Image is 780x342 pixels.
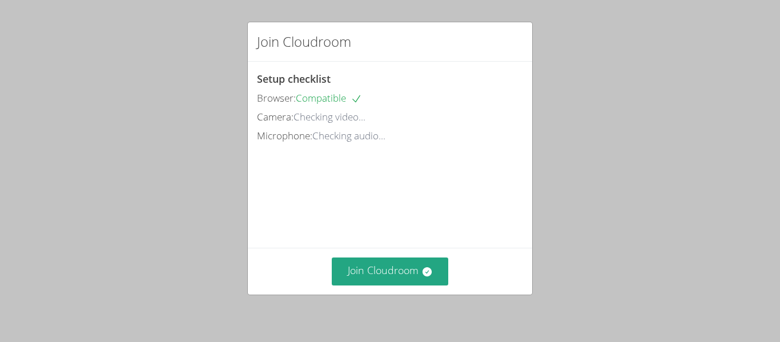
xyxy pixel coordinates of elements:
[296,91,362,104] span: Compatible
[257,129,312,142] span: Microphone:
[257,110,293,123] span: Camera:
[257,31,351,52] h2: Join Cloudroom
[293,110,365,123] span: Checking video...
[312,129,385,142] span: Checking audio...
[332,257,449,285] button: Join Cloudroom
[257,72,331,86] span: Setup checklist
[257,91,296,104] span: Browser:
